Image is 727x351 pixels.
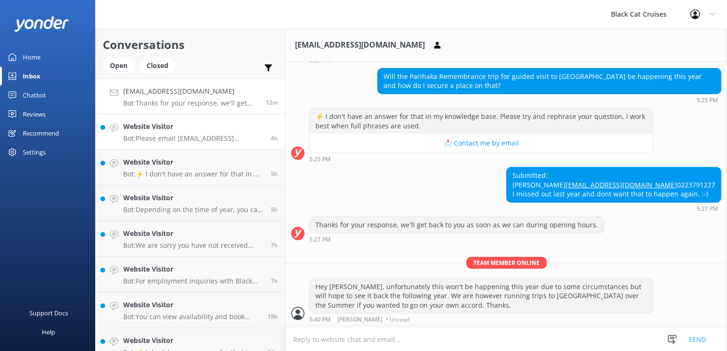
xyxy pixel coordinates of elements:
h4: Website Visitor [123,228,264,239]
h4: Website Visitor [123,300,260,310]
a: Open [103,60,139,70]
a: Website VisitorBot:Depending on the time of year, you can spend a whole day or half a day on [GEO... [96,185,285,221]
span: Sep 18 2025 12:33pm (UTC +12:00) Pacific/Auckland [271,170,278,178]
div: Sep 18 2025 05:25pm (UTC +12:00) Pacific/Auckland [377,97,721,103]
span: Sep 18 2025 12:57pm (UTC +12:00) Pacific/Auckland [271,134,278,142]
div: Sep 18 2025 05:27pm (UTC +12:00) Pacific/Auckland [309,236,604,243]
div: ⚡ I don't have an answer for that in my knowledge base. Please try and rephrase your question, I ... [310,108,653,134]
span: Sep 18 2025 10:39am (UTC +12:00) Pacific/Auckland [271,241,278,249]
h4: Website Visitor [123,121,264,132]
a: Website VisitorBot:You can view availability and book your Pirate [PERSON_NAME] tour online at [U... [96,292,285,328]
a: [EMAIL_ADDRESS][DOMAIN_NAME] [566,180,677,189]
h4: Website Visitor [123,335,260,346]
p: Bot: Depending on the time of year, you can spend a whole day or half a day on [GEOGRAPHIC_DATA].... [123,205,264,214]
a: [EMAIL_ADDRESS][DOMAIN_NAME]Bot:Thanks for your response, we'll get back to you as soon as we can... [96,78,285,114]
div: Submitted: [PERSON_NAME] 0223791227 I missed out last year and dont want that to happen again. :-) [507,167,721,202]
div: Chatbot [23,86,46,105]
div: Help [42,322,55,341]
p: Bot: You can view availability and book your Pirate [PERSON_NAME] tour online at [URL][DOMAIN_NAME]. [123,312,260,321]
p: Bot: Thanks for your response, we'll get back to you as soon as we can during opening hours. [123,99,259,107]
div: Reviews [23,105,46,124]
span: • Unread [386,317,410,322]
strong: 5:25 PM [309,156,331,162]
h3: [EMAIL_ADDRESS][DOMAIN_NAME] [295,39,425,51]
a: Website VisitorBot:Please email [EMAIL_ADDRESS][DOMAIN_NAME] to get this sorted out.4h [96,114,285,150]
span: Sep 18 2025 05:27pm (UTC +12:00) Pacific/Auckland [266,98,278,107]
h4: [EMAIL_ADDRESS][DOMAIN_NAME] [123,86,259,97]
div: Sep 18 2025 05:40pm (UTC +12:00) Pacific/Auckland [309,316,653,322]
h4: Website Visitor [123,193,264,203]
div: Inbox [23,67,40,86]
strong: 5:25 PM [309,58,331,63]
span: Sep 18 2025 12:04pm (UTC +12:00) Pacific/Auckland [271,205,278,214]
strong: 5:40 PM [309,317,331,322]
div: Closed [139,58,176,73]
a: Closed [139,60,180,70]
div: Recommend [23,124,59,143]
p: Bot: We are sorry you have not received your confirmation. Please check your junk mail, as it mig... [123,241,264,250]
button: 📩 Contact me by email [310,134,653,153]
div: Settings [23,143,46,162]
div: Thanks for your response, we'll get back to you as soon as we can during opening hours. [310,217,604,233]
div: Sep 18 2025 05:25pm (UTC +12:00) Pacific/Auckland [309,57,653,63]
p: Bot: ⚡ I don't have an answer for that in my knowledge base. Please try and rephrase your questio... [123,170,264,178]
img: yonder-white-logo.png [14,16,69,32]
a: Website VisitorBot:⚡ I don't have an answer for that in my knowledge base. Please try and rephras... [96,150,285,185]
h4: Website Visitor [123,157,264,167]
strong: 5:27 PM [309,237,331,243]
div: Will the Parihaka Remembrance trip for guided visit to [GEOGRAPHIC_DATA] be happening this year a... [378,68,721,94]
span: Team member online [466,257,547,269]
div: Home [23,48,40,67]
div: Sep 18 2025 05:27pm (UTC +12:00) Pacific/Auckland [506,205,721,212]
p: Bot: Please email [EMAIL_ADDRESS][DOMAIN_NAME] to get this sorted out. [123,134,264,143]
a: Website VisitorBot:We are sorry you have not received your confirmation. Please check your junk m... [96,221,285,257]
span: Sep 18 2025 09:46am (UTC +12:00) Pacific/Auckland [271,277,278,285]
p: Bot: For employment inquiries with Black Cat Cruises, please contact them at [EMAIL_ADDRESS][DOMA... [123,277,264,285]
div: Sep 18 2025 05:25pm (UTC +12:00) Pacific/Auckland [309,156,653,162]
div: Hey [PERSON_NAME], unfortunately this won't be happening this year due to some circumstances but ... [310,279,653,313]
div: Open [103,58,135,73]
div: Support Docs [29,303,68,322]
a: Website VisitorBot:For employment inquiries with Black Cat Cruises, please contact them at [EMAIL... [96,257,285,292]
h2: Conversations [103,36,278,54]
h4: Website Visitor [123,264,264,274]
span: Sep 17 2025 10:08pm (UTC +12:00) Pacific/Auckland [267,312,278,321]
strong: 5:27 PM [697,206,718,212]
span: [PERSON_NAME] [337,317,383,322]
strong: 5:25 PM [697,97,718,103]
